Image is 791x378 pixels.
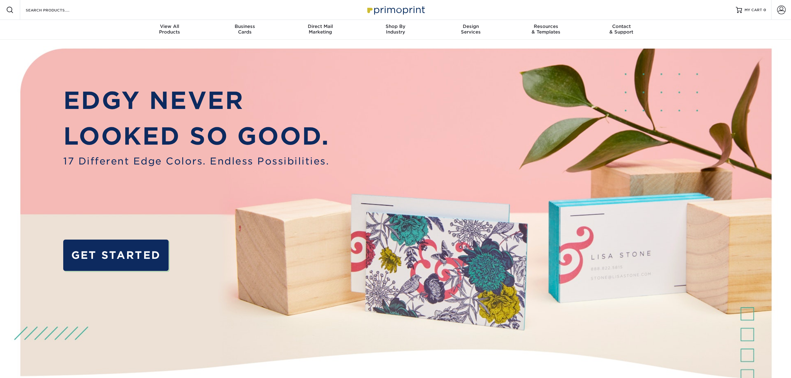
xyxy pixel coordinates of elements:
[433,24,508,29] span: Design
[358,24,433,29] span: Shop By
[283,24,358,35] div: Marketing
[207,20,283,40] a: BusinessCards
[283,24,358,29] span: Direct Mail
[283,20,358,40] a: Direct MailMarketing
[358,24,433,35] div: Industry
[25,6,86,14] input: SEARCH PRODUCTS.....
[207,24,283,35] div: Cards
[584,20,659,40] a: Contact& Support
[584,24,659,29] span: Contact
[584,24,659,35] div: & Support
[365,3,426,16] img: Primoprint
[763,8,766,12] span: 0
[508,24,584,35] div: & Templates
[63,240,169,271] a: GET STARTED
[433,20,508,40] a: DesignServices
[132,20,207,40] a: View AllProducts
[433,24,508,35] div: Services
[63,83,329,119] p: EDGY NEVER
[207,24,283,29] span: Business
[508,20,584,40] a: Resources& Templates
[132,24,207,35] div: Products
[132,24,207,29] span: View All
[63,154,329,169] span: 17 Different Edge Colors. Endless Possibilities.
[508,24,584,29] span: Resources
[63,119,329,154] p: LOOKED SO GOOD.
[745,7,762,13] span: MY CART
[358,20,433,40] a: Shop ByIndustry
